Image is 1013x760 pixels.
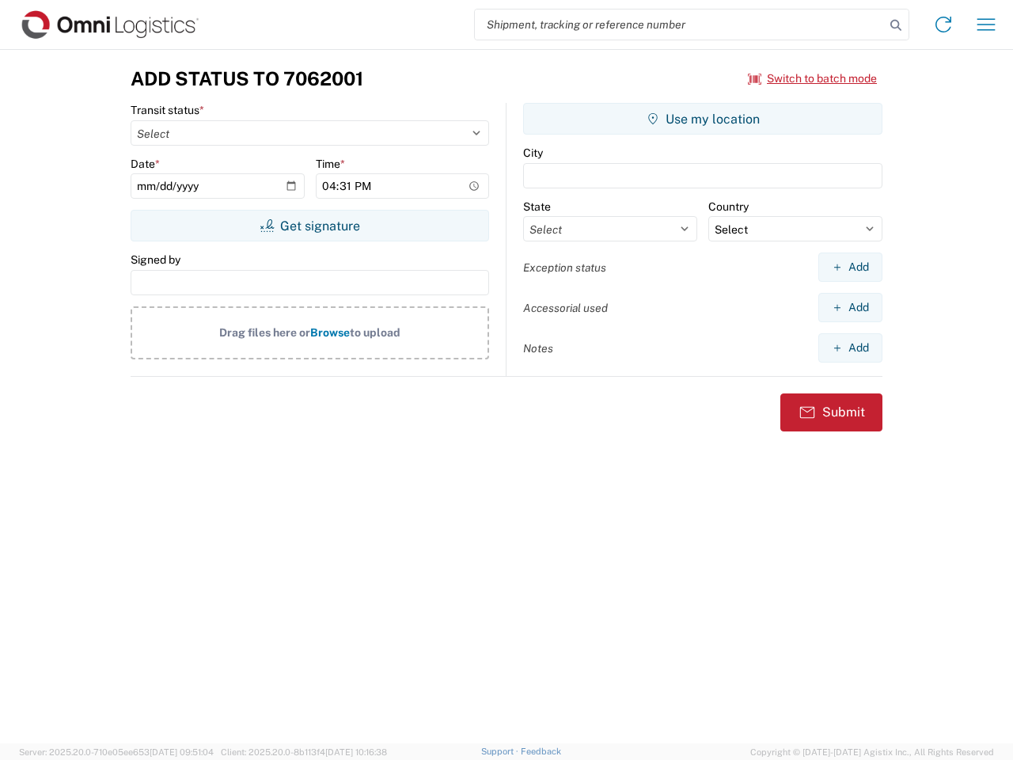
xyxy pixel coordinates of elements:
[131,253,180,267] label: Signed by
[150,747,214,757] span: [DATE] 09:51:04
[131,157,160,171] label: Date
[818,253,882,282] button: Add
[523,146,543,160] label: City
[521,747,561,756] a: Feedback
[523,301,608,315] label: Accessorial used
[350,326,400,339] span: to upload
[481,747,521,756] a: Support
[780,393,882,431] button: Submit
[325,747,387,757] span: [DATE] 10:16:38
[310,326,350,339] span: Browse
[523,103,882,135] button: Use my location
[748,66,877,92] button: Switch to batch mode
[131,103,204,117] label: Transit status
[523,341,553,355] label: Notes
[818,333,882,363] button: Add
[818,293,882,322] button: Add
[523,199,551,214] label: State
[221,747,387,757] span: Client: 2025.20.0-8b113f4
[19,747,214,757] span: Server: 2025.20.0-710e05ee653
[475,9,885,40] input: Shipment, tracking or reference number
[131,210,489,241] button: Get signature
[750,745,994,759] span: Copyright © [DATE]-[DATE] Agistix Inc., All Rights Reserved
[219,326,310,339] span: Drag files here or
[708,199,749,214] label: Country
[523,260,606,275] label: Exception status
[131,67,363,90] h3: Add Status to 7062001
[316,157,345,171] label: Time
